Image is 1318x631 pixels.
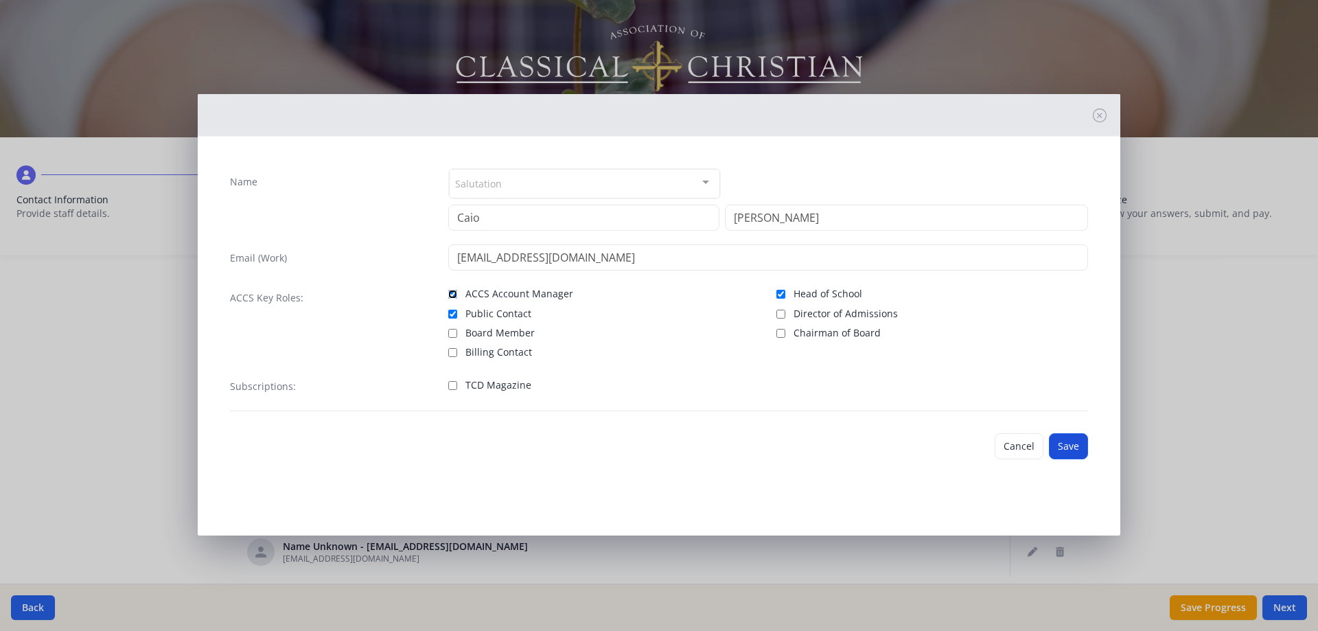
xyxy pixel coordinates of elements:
[448,381,457,390] input: TCD Magazine
[776,329,785,338] input: Chairman of Board
[725,205,1088,231] input: Last Name
[776,290,785,299] input: Head of School
[455,175,502,191] span: Salutation
[465,307,531,321] span: Public Contact
[776,310,785,319] input: Director of Admissions
[448,244,1089,271] input: contact@site.com
[465,378,531,392] span: TCD Magazine
[794,287,862,301] span: Head of School
[465,345,532,359] span: Billing Contact
[230,175,257,189] label: Name
[794,326,881,340] span: Chairman of Board
[995,433,1043,459] button: Cancel
[1049,433,1088,459] button: Save
[465,326,535,340] span: Board Member
[465,287,573,301] span: ACCS Account Manager
[230,380,296,393] label: Subscriptions:
[448,310,457,319] input: Public Contact
[448,329,457,338] input: Board Member
[230,251,287,265] label: Email (Work)
[794,307,898,321] span: Director of Admissions
[448,348,457,357] input: Billing Contact
[448,205,719,231] input: First Name
[230,291,303,305] label: ACCS Key Roles:
[448,290,457,299] input: ACCS Account Manager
